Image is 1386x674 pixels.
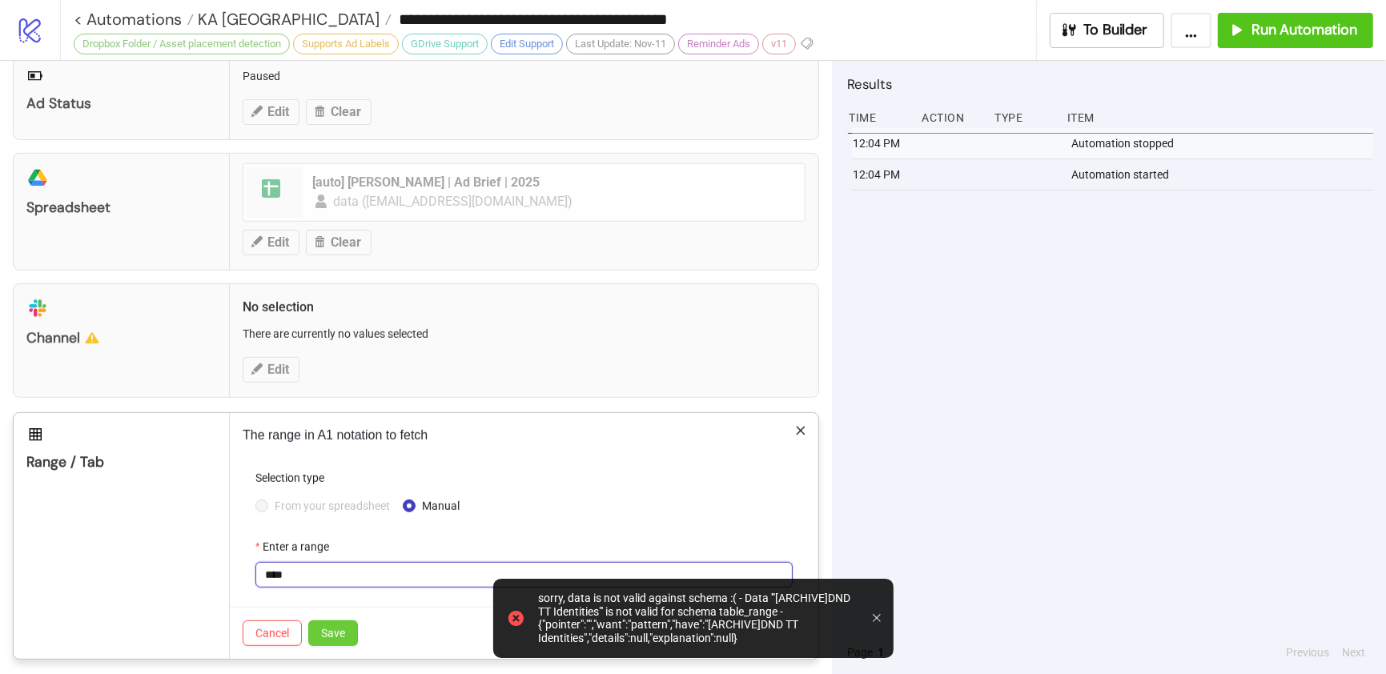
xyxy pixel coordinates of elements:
div: Last Update: Nov-11 [566,34,675,54]
label: Enter a range [255,538,339,556]
span: Run Automation [1251,21,1357,39]
input: Enter a range [255,562,793,588]
div: v11 [762,34,796,54]
div: sorry, data is not valid against schema :( - Data '"[ARCHIVE]DND TT Identities"' is not valid for... [539,592,860,645]
span: Save [321,627,345,640]
div: Range / Tab [26,453,216,471]
div: GDrive Support [402,34,488,54]
div: 12:04 PM [852,159,914,190]
label: Selection type [255,469,335,487]
div: Time [848,102,910,133]
div: Type [993,102,1055,133]
div: Automation stopped [1070,128,1377,158]
button: Next [1337,644,1370,661]
span: close [795,425,806,436]
div: Item [1066,102,1373,133]
div: Action [920,102,982,133]
a: KA [GEOGRAPHIC_DATA] [194,11,392,27]
h2: Results [848,74,1373,94]
button: Cancel [243,620,302,646]
div: Automation started [1070,159,1377,190]
span: From your spreadsheet [268,497,396,515]
div: Dropbox Folder / Asset placement detection [74,34,290,54]
div: Edit Support [491,34,563,54]
span: To Builder [1084,21,1148,39]
div: 12:04 PM [852,128,914,158]
a: < Automations [74,11,194,27]
span: KA [GEOGRAPHIC_DATA] [194,9,380,30]
button: To Builder [1050,13,1165,48]
div: Supports Ad Labels [293,34,399,54]
p: The range in A1 notation to fetch [243,426,805,445]
button: Run Automation [1218,13,1373,48]
button: Previous [1281,644,1334,661]
button: ... [1171,13,1211,48]
div: Reminder Ads [678,34,759,54]
span: Cancel [255,627,289,640]
button: Save [308,620,358,646]
span: Manual [416,497,466,515]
